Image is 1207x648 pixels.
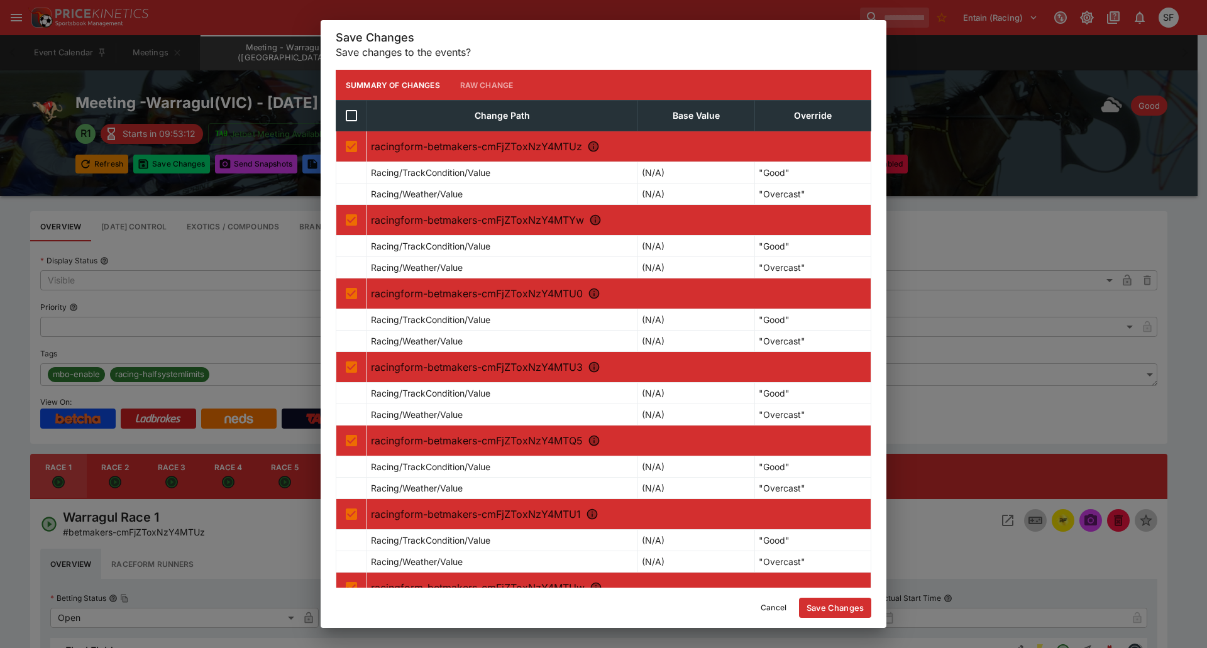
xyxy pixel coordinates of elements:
td: "Good" [755,309,871,331]
td: (N/A) [637,383,755,404]
td: (N/A) [637,456,755,478]
button: Save Changes [799,598,871,618]
td: (N/A) [637,309,755,331]
p: Racing/TrackCondition/Value [371,166,490,179]
p: Racing/Weather/Value [371,408,463,421]
p: Racing/Weather/Value [371,334,463,348]
p: Racing/TrackCondition/Value [371,460,490,473]
p: racingform-betmakers-cmFjZToxNzY4MTUz [371,139,867,154]
td: "Good" [755,162,871,184]
p: racingform-betmakers-cmFjZToxNzY4MTU3 [371,360,867,375]
td: (N/A) [637,551,755,573]
td: "Overcast" [755,184,871,205]
td: (N/A) [637,236,755,257]
p: Racing/Weather/Value [371,481,463,495]
td: (N/A) [637,530,755,551]
td: (N/A) [637,478,755,499]
svg: R2 - Viatek [589,214,602,226]
button: Cancel [753,598,794,618]
td: "Good" [755,383,871,404]
p: racingform-betmakers-cmFjZToxNzY4MTQ5 [371,433,867,448]
p: Racing/TrackCondition/Value [371,534,490,547]
p: Save changes to the events? [336,45,871,60]
p: Racing/Weather/Value [371,261,463,274]
svg: R6 - Oaks Super Box [586,508,598,520]
td: (N/A) [637,404,755,426]
button: Summary of Changes [336,70,450,100]
td: "Overcast" [755,257,871,278]
td: "Overcast" [755,478,871,499]
p: racingform-betmakers-cmFjZToxNzY4MTUw [371,580,867,595]
p: racingform-betmakers-cmFjZToxNzY4MTYw [371,212,867,228]
svg: R7 - Paua Of Buddy At Stud [590,581,602,594]
td: (N/A) [637,162,755,184]
td: "Good" [755,236,871,257]
td: "Overcast" [755,331,871,352]
td: "Overcast" [755,551,871,573]
h5: Save Changes [336,30,871,45]
p: racingform-betmakers-cmFjZToxNzY4MTU0 [371,286,867,301]
svg: R4 - Photo Man At Stud [588,361,600,373]
th: Override [755,101,871,131]
td: "Overcast" [755,404,871,426]
td: "Good" [755,530,871,551]
td: (N/A) [637,331,755,352]
svg: R1 - Sportsbet Supporters Of Having A Crack [587,140,600,153]
p: Racing/TrackCondition/Value [371,313,490,326]
svg: R5 - M C Grafix And Signs [588,434,600,447]
p: Racing/Weather/Value [371,187,463,200]
td: (N/A) [637,184,755,205]
th: Base Value [637,101,755,131]
p: racingform-betmakers-cmFjZToxNzY4MTU1 [371,507,867,522]
p: Racing/TrackCondition/Value [371,387,490,400]
td: "Good" [755,456,871,478]
th: Change Path [367,101,638,131]
p: Racing/Weather/Value [371,555,463,568]
button: Raw Change [450,70,524,100]
td: (N/A) [637,257,755,278]
p: Racing/TrackCondition/Value [371,239,490,253]
svg: R3 - Grv Vicbred Maiden Series Final [588,287,600,300]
